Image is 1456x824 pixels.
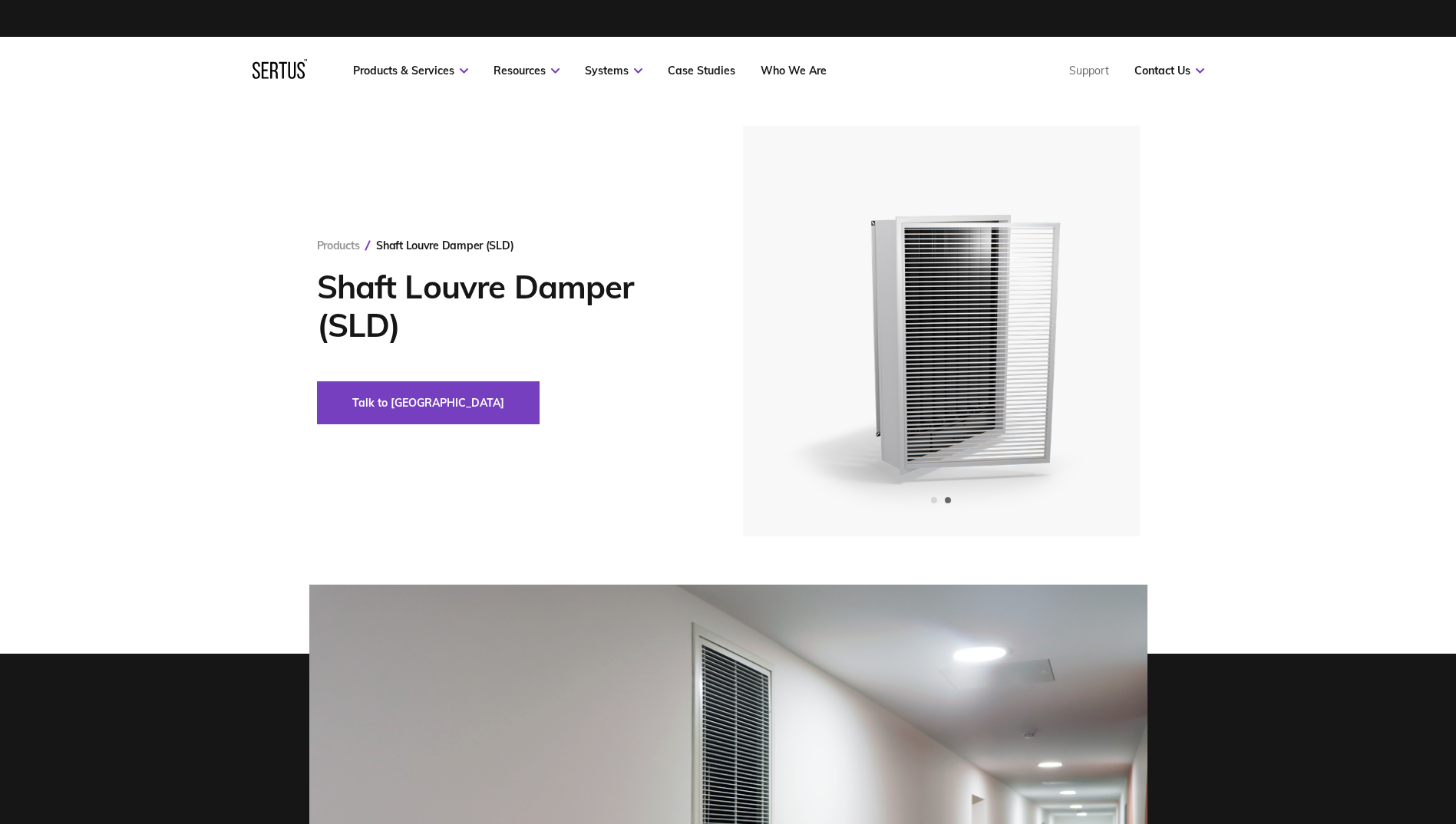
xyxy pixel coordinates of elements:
[317,268,697,344] h1: Shaft Louvre Damper (SLD)
[1069,64,1109,77] a: Support
[931,497,937,503] span: Go to slide 1
[317,381,540,424] button: Talk to [GEOGRAPHIC_DATA]
[585,64,642,77] a: Systems
[1134,64,1204,77] a: Contact Us
[761,64,827,77] a: Who We Are
[353,64,468,77] a: Products & Services
[317,239,360,252] a: Products
[668,64,735,77] a: Case Studies
[494,64,560,77] a: Resources
[1180,646,1456,824] iframe: Chat Widget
